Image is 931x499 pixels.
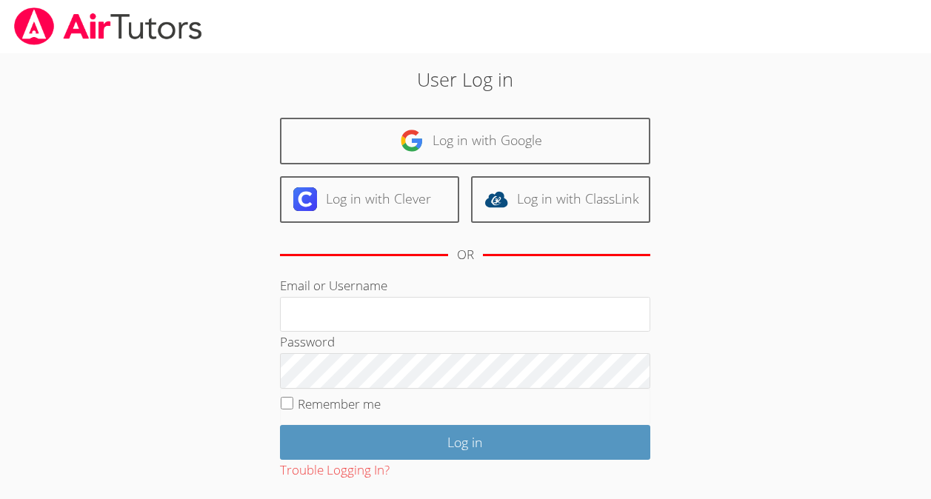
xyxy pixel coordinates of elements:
a: Log in with Clever [280,176,459,223]
a: Log in with Google [280,118,650,164]
div: OR [457,244,474,266]
button: Trouble Logging In? [280,460,390,481]
label: Password [280,333,335,350]
label: Remember me [298,395,381,412]
img: airtutors_banner-c4298cdbf04f3fff15de1276eac7730deb9818008684d7c2e4769d2f7ddbe033.png [13,7,204,45]
img: classlink-logo-d6bb404cc1216ec64c9a2012d9dc4662098be43eaf13dc465df04b49fa7ab582.svg [484,187,508,211]
a: Log in with ClassLink [471,176,650,223]
input: Log in [280,425,650,460]
img: clever-logo-6eab21bc6e7a338710f1a6ff85c0baf02591cd810cc4098c63d3a4b26e2feb20.svg [293,187,317,211]
label: Email or Username [280,277,387,294]
img: google-logo-50288ca7cdecda66e5e0955fdab243c47b7ad437acaf1139b6f446037453330a.svg [400,129,424,153]
h2: User Log in [214,65,717,93]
